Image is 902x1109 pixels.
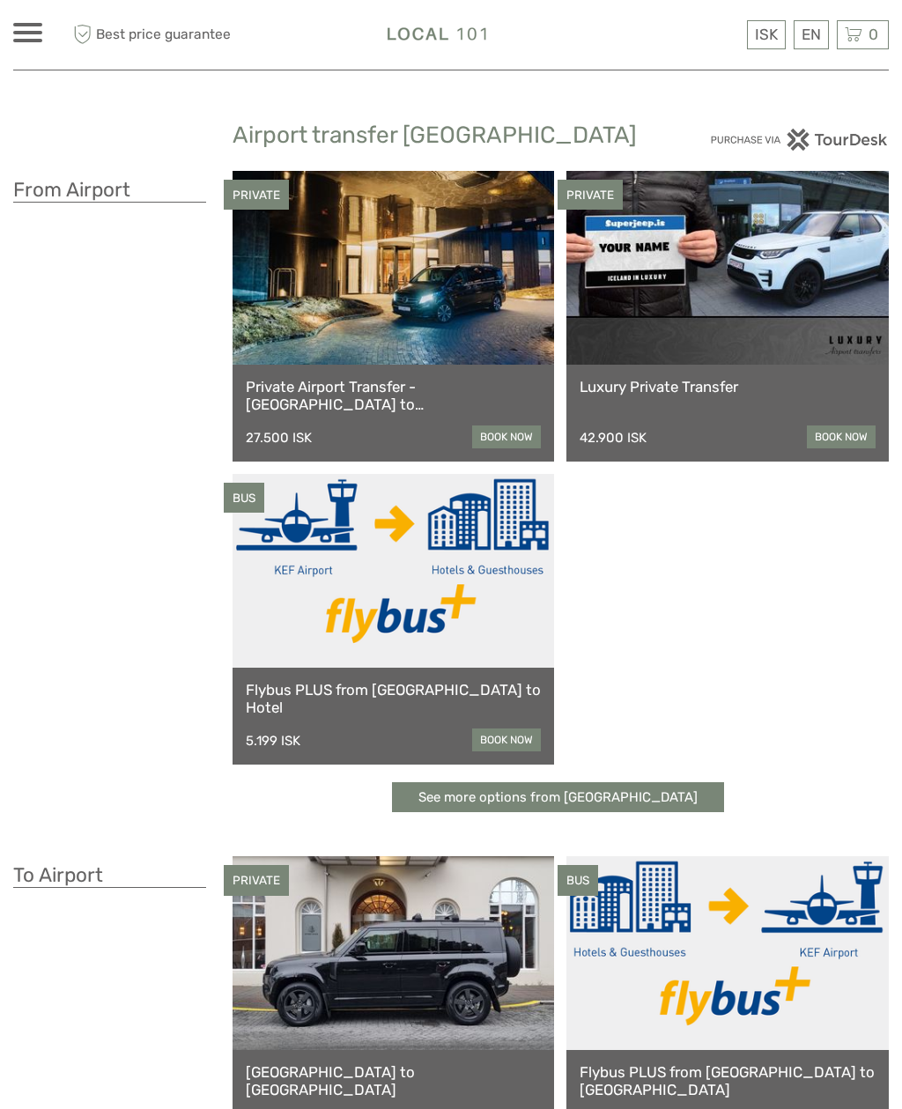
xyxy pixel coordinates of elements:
[580,378,876,396] a: Luxury Private Transfer
[246,378,542,414] a: Private Airport Transfer - [GEOGRAPHIC_DATA] to [GEOGRAPHIC_DATA]
[246,733,300,749] div: 5.199 ISK
[13,863,206,888] h3: To Airport
[13,178,206,203] h3: From Airport
[224,180,289,211] div: PRIVATE
[558,180,623,211] div: PRIVATE
[233,122,670,150] h2: Airport transfer [GEOGRAPHIC_DATA]
[710,129,889,151] img: PurchaseViaTourDesk.png
[246,430,312,446] div: 27.500 ISK
[363,13,514,56] img: Local 101
[69,20,233,49] span: Best price guarantee
[224,865,289,896] div: PRIVATE
[866,26,881,43] span: 0
[755,26,778,43] span: ISK
[246,1063,542,1099] a: [GEOGRAPHIC_DATA] to [GEOGRAPHIC_DATA]
[580,430,647,446] div: 42.900 ISK
[472,728,541,751] a: book now
[794,20,829,49] div: EN
[392,782,724,813] a: See more options from [GEOGRAPHIC_DATA]
[472,425,541,448] a: book now
[807,425,876,448] a: book now
[580,1063,876,1099] a: Flybus PLUS from [GEOGRAPHIC_DATA] to [GEOGRAPHIC_DATA]
[224,483,264,514] div: BUS
[246,681,542,717] a: Flybus PLUS from [GEOGRAPHIC_DATA] to Hotel
[558,865,598,896] div: BUS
